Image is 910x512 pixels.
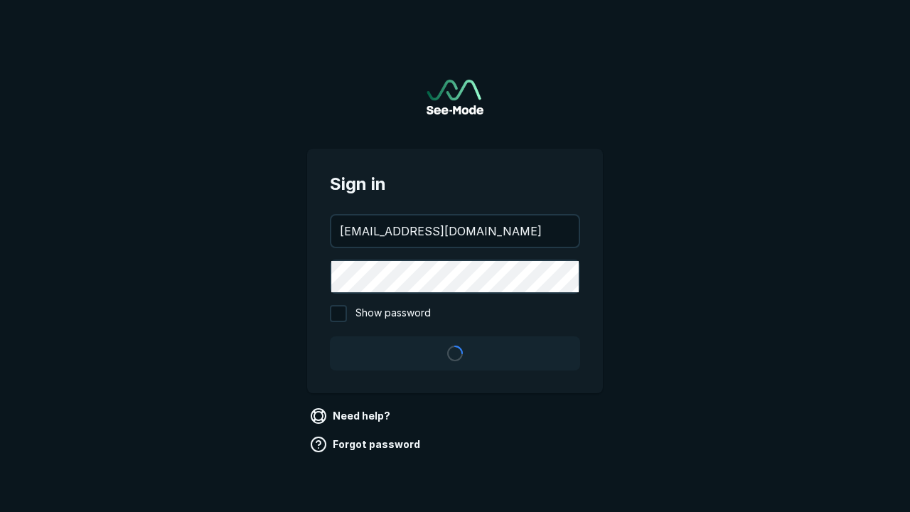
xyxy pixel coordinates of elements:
a: Need help? [307,405,396,427]
span: Show password [355,305,431,322]
input: your@email.com [331,215,579,247]
img: See-Mode Logo [427,80,483,114]
span: Sign in [330,171,580,197]
a: Go to sign in [427,80,483,114]
a: Forgot password [307,433,426,456]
